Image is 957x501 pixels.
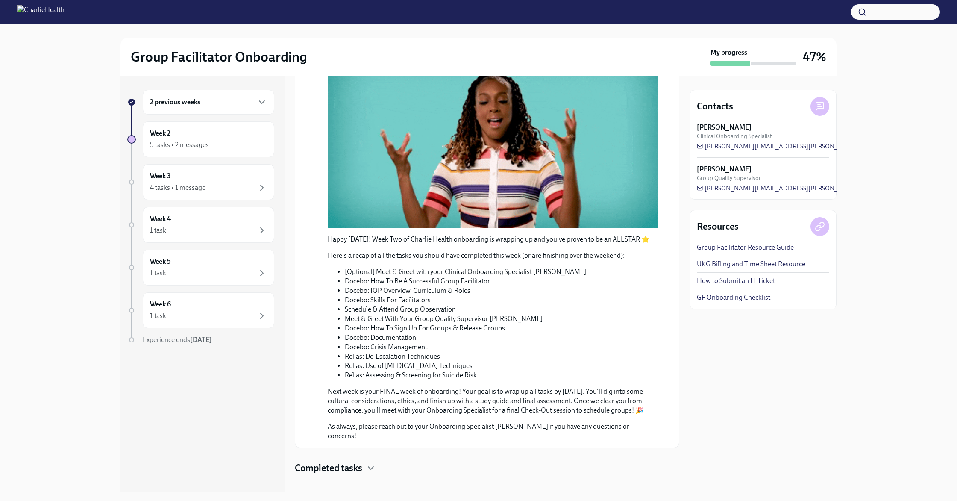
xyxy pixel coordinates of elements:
li: Docebo: How To Be A Successful Group Facilitator [345,277,658,286]
h4: Resources [697,220,739,233]
p: As always, please reach out to your Onboarding Specialist [PERSON_NAME] if you have any questions... [328,422,658,441]
a: GF Onboarding Checklist [697,293,770,302]
li: Docebo: Crisis Management [345,342,658,352]
strong: My progress [710,48,747,57]
a: Week 25 tasks • 2 messages [127,121,274,157]
a: Group Facilitator Resource Guide [697,243,794,252]
a: Week 41 task [127,207,274,243]
strong: [PERSON_NAME] [697,165,752,174]
strong: [PERSON_NAME] [697,123,752,132]
h6: Week 2 [150,129,170,138]
div: 4 tasks • 1 message [150,183,205,192]
h4: Completed tasks [295,462,362,474]
li: Meet & Greet With Your Group Quality Supervisor [PERSON_NAME] [345,314,658,324]
li: Relias: Assessing & Screening for Suicide Risk [345,371,658,380]
div: 1 task [150,311,166,321]
a: Week 51 task [127,250,274,286]
a: Week 34 tasks • 1 message [127,164,274,200]
p: Happy [DATE]! Week Two of Charlie Health onboarding is wrapping up and you've proven to be an ALL... [328,235,658,244]
a: UKG Billing and Time Sheet Resource [697,259,805,269]
li: Schedule & Attend Group Observation [345,305,658,314]
a: Week 61 task [127,292,274,328]
li: Relias: Use of [MEDICAL_DATA] Techniques [345,361,658,371]
strong: [DATE] [190,336,212,344]
div: Completed tasks [295,462,679,474]
div: 1 task [150,268,166,278]
li: [Optional] Meet & Greet with your Clinical Onboarding Specialist [PERSON_NAME] [345,267,658,277]
li: Docebo: How To Sign Up For Groups & Release Groups [345,324,658,333]
h6: Week 4 [150,214,171,224]
p: Next week is your FINAL week of onboarding! Your goal is to wrap up all tasks by [DATE]. You'll d... [328,387,658,415]
h2: Group Facilitator Onboarding [131,48,307,65]
p: Here's a recap of all the tasks you should have completed this week (or are finishing over the we... [328,251,658,260]
li: Docebo: IOP Overview, Curriculum & Roles [345,286,658,295]
h6: Week 5 [150,257,171,266]
li: Docebo: Skills For Facilitators [345,295,658,305]
h6: Week 3 [150,171,171,181]
li: Docebo: Documentation [345,333,658,342]
a: [PERSON_NAME][EMAIL_ADDRESS][PERSON_NAME][DOMAIN_NAME] [697,142,910,150]
a: [PERSON_NAME][EMAIL_ADDRESS][PERSON_NAME][DOMAIN_NAME] [697,184,910,192]
span: Experience ends [143,336,212,344]
li: Relias: De-Escalation Techniques [345,352,658,361]
div: 2 previous weeks [143,90,274,115]
button: Zoom image [328,42,658,228]
span: Group Quality Supervisor [697,174,761,182]
div: 1 task [150,226,166,235]
a: How to Submit an IT Ticket [697,276,775,286]
img: CharlieHealth [17,5,65,19]
span: Clinical Onboarding Specialist [697,132,772,140]
h4: Contacts [697,100,733,113]
h3: 47% [803,49,826,65]
h6: Week 6 [150,300,171,309]
h6: 2 previous weeks [150,97,200,107]
div: 5 tasks • 2 messages [150,140,209,150]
